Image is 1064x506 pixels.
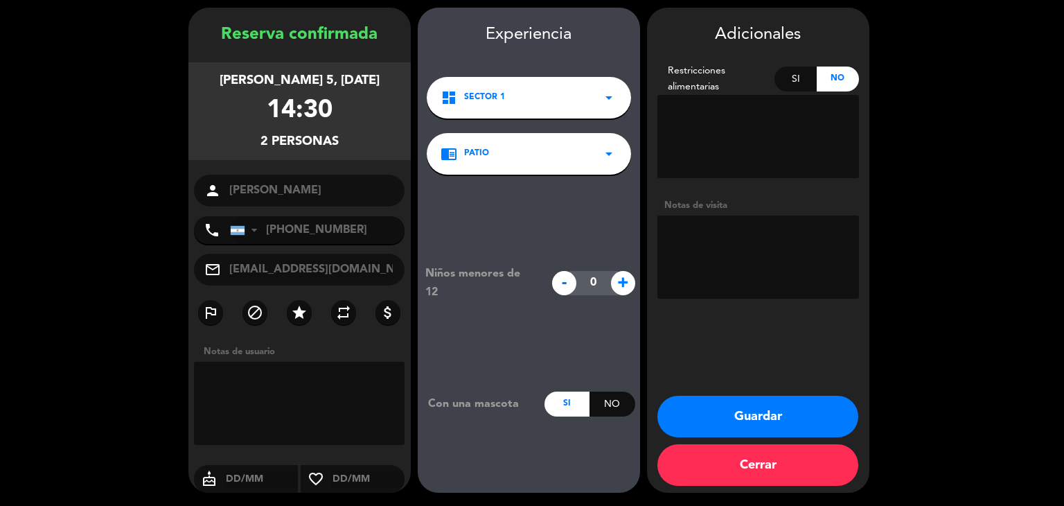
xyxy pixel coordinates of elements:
[267,91,332,132] div: 14:30
[260,132,339,152] div: 2 personas
[552,271,576,295] span: -
[194,471,224,487] i: cake
[202,304,219,321] i: outlined_flag
[415,265,544,301] div: Niños menores de 12
[301,471,331,487] i: favorite_border
[380,304,396,321] i: attach_money
[204,222,220,238] i: phone
[331,471,405,488] input: DD/MM
[418,395,544,413] div: Con una mascota
[601,146,617,162] i: arrow_drop_down
[464,147,489,161] span: PATIO
[657,198,859,213] div: Notas de visita
[247,304,263,321] i: block
[204,261,221,278] i: mail_outline
[464,91,505,105] span: SECTOR 1
[657,21,859,49] div: Adicionales
[657,444,858,486] button: Cerrar
[611,271,635,295] span: +
[335,304,352,321] i: repeat
[188,21,411,49] div: Reserva confirmada
[657,63,775,95] div: Restricciones alimentarias
[601,89,617,106] i: arrow_drop_down
[224,471,299,488] input: DD/MM
[774,67,817,91] div: Si
[220,71,380,91] div: [PERSON_NAME] 5, [DATE]
[441,146,457,162] i: chrome_reader_mode
[544,392,589,417] div: Si
[197,344,411,359] div: Notas de usuario
[418,21,640,49] div: Experiencia
[817,67,859,91] div: No
[657,396,858,437] button: Guardar
[204,182,221,199] i: person
[231,217,263,243] div: Argentina: +54
[291,304,308,321] i: star
[441,89,457,106] i: dashboard
[589,392,635,417] div: No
